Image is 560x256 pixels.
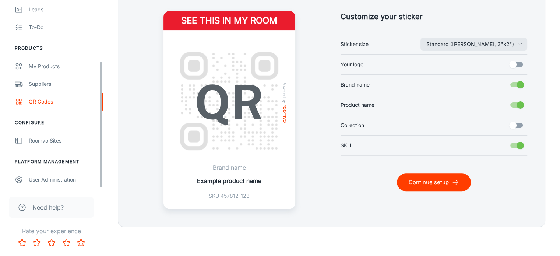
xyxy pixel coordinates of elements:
span: Your logo [341,60,363,69]
button: Sticker size [420,38,527,51]
span: Product name [341,101,374,109]
img: roomvo [283,105,286,123]
button: Continue setup [397,173,471,191]
p: Brand name [197,163,261,172]
p: Example product name [197,176,261,185]
button: Rate 4 star [59,235,74,250]
h5: Customize your sticker [341,11,528,22]
p: SKU 457812-123 [197,192,261,200]
span: Brand name [341,81,370,89]
span: Powered by [281,82,288,103]
button: Rate 2 star [29,235,44,250]
p: Rate your experience [6,227,97,235]
span: Collection [341,121,364,129]
button: Rate 1 star [15,235,29,250]
span: SKU [341,141,351,150]
button: Rate 5 star [74,235,88,250]
span: Sticker size [341,40,369,48]
button: Rate 3 star [44,235,59,250]
h4: See this in my room [163,11,295,30]
img: QR Code Example [172,44,286,158]
span: Need help? [32,203,64,212]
